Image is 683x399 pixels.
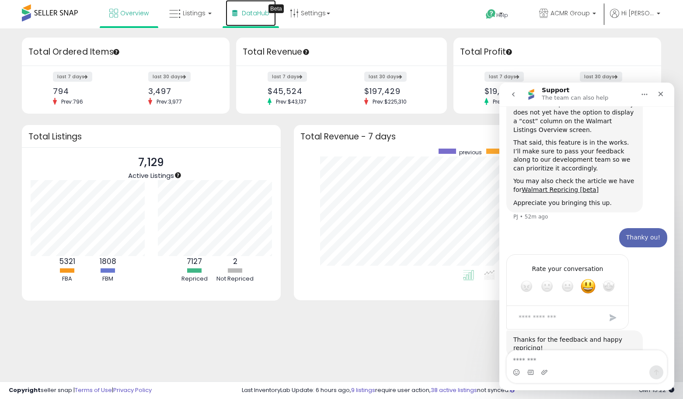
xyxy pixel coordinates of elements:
span: Bad [42,198,54,210]
div: Thanky ou! [127,151,161,160]
h3: Total Ordered Items [28,46,223,58]
span: Amazing [103,198,115,210]
span: Help [496,11,508,19]
span: Prev: $225,310 [368,98,411,105]
div: $45,524 [268,87,335,96]
button: Gif picker [28,286,35,293]
span: Hi [PERSON_NAME] [621,9,654,17]
span: Overview [120,9,149,17]
a: Walmart Repricing [beta] [22,104,99,111]
iframe: Intercom live chat [499,83,674,390]
div: Thanks for the feedback and happy repricing! [7,248,143,275]
a: Privacy Policy [113,386,152,394]
label: last 7 days [268,72,307,82]
div: FBA [48,275,87,283]
a: 38 active listings [431,386,477,394]
h3: Total Revenue [243,46,440,58]
h3: Total Profit [460,46,655,58]
div: Tooltip anchor [505,48,513,56]
button: Send a message… [150,283,164,297]
b: 1808 [100,256,116,267]
button: Emoji picker [14,286,21,293]
span: Terrible [21,198,33,210]
div: seller snap | | [9,386,152,395]
p: 7,129 [128,154,174,171]
b: 7127 [187,256,202,267]
div: You may also check the article we have for [14,94,136,111]
a: Help [479,2,525,28]
a: Hi [PERSON_NAME] [610,9,660,28]
div: $19,834 [484,87,551,96]
div: Thanky ou! [120,146,168,165]
div: Repriced [175,275,214,283]
div: Appreciate you bringing this up. [14,116,136,125]
h3: Total Revenue - 7 days [300,133,655,140]
b: 5321 [59,256,75,267]
button: Upload attachment [42,286,49,293]
label: last 30 days [364,72,407,82]
div: 794 [53,87,119,96]
div: Tooltip anchor [302,48,310,56]
label: last 7 days [484,72,524,82]
label: last 30 days [580,72,622,82]
div: Last InventoryLab Update: 6 hours ago, require user action, not synced. [242,386,674,395]
span: Great [81,196,97,212]
span: Prev: $43,137 [272,98,311,105]
div: Submit [105,226,122,243]
span: Prev: 796 [57,98,87,105]
b: 2 [233,256,237,267]
div: At the moment, the Walmart repricer is still in its beta phase and unfortunately does not yet hav... [14,9,136,52]
div: That said, this feature is in the works. I’ll make sure to pass your feedback along to our develo... [14,56,136,90]
div: $197,429 [364,87,432,96]
div: Tooltip anchor [112,48,120,56]
label: last 30 days [148,72,191,82]
span: OK [62,198,74,210]
div: 3,497 [148,87,214,96]
div: FBM [88,275,128,283]
label: last 7 days [53,72,92,82]
div: Rate your conversation [16,181,120,191]
div: Tooltip anchor [174,171,182,179]
i: Get Help [485,9,496,20]
a: 9 listings [351,386,375,394]
span: DataHub [242,9,269,17]
textarea: Message… [7,268,167,283]
span: Prev: $19,404 [488,98,529,105]
div: Thanks for the feedback and happy repricing! [14,253,136,270]
h3: Total Listings [28,133,274,140]
span: ACMR Group [551,9,590,17]
span: Active Listings [128,171,174,180]
span: Prev: 3,977 [152,98,186,105]
textarea: Tell us more… [14,226,105,244]
span: previous [459,149,482,156]
div: PJ • 52m ago [14,132,49,137]
div: Support says… [7,172,168,248]
div: Ashley says… [7,146,168,172]
div: Support says… [7,248,168,295]
div: Not Repriced [216,275,255,283]
span: Listings [183,9,206,17]
strong: Copyright [9,386,41,394]
a: Terms of Use [75,386,112,394]
div: Tooltip anchor [268,4,284,13]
